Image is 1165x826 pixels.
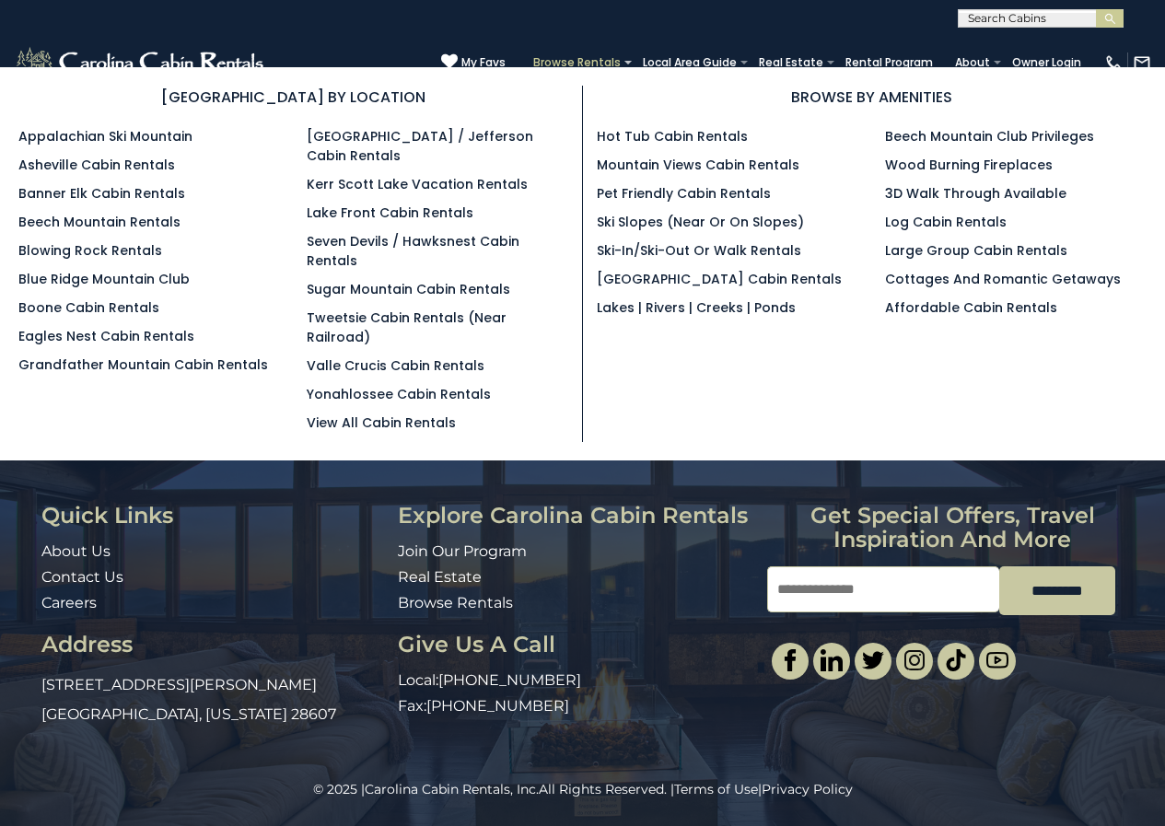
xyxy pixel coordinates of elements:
[597,213,804,231] a: Ski Slopes (Near or On Slopes)
[634,50,746,76] a: Local Area Guide
[41,670,384,729] p: [STREET_ADDRESS][PERSON_NAME] [GEOGRAPHIC_DATA], [US_STATE] 28607
[885,213,1007,231] a: Log Cabin Rentals
[18,156,175,174] a: Asheville Cabin Rentals
[41,568,123,586] a: Contact Us
[821,649,843,671] img: linkedin-single.svg
[18,241,162,260] a: Blowing Rock Rentals
[597,298,796,317] a: Lakes | Rivers | Creeks | Ponds
[986,649,1008,671] img: youtube-light.svg
[767,504,1137,553] h3: Get special offers, travel inspiration and more
[885,298,1057,317] a: Affordable Cabin Rentals
[41,594,97,611] a: Careers
[398,633,754,657] h3: Give Us A Call
[946,50,999,76] a: About
[597,127,748,145] a: Hot Tub Cabin Rentals
[41,504,384,528] h3: Quick Links
[14,44,269,81] img: White-1-2.png
[307,204,473,222] a: Lake Front Cabin Rentals
[750,50,833,76] a: Real Estate
[18,86,568,109] h3: [GEOGRAPHIC_DATA] BY LOCATION
[307,356,484,375] a: Valle Crucis Cabin Rentals
[885,270,1121,288] a: Cottages and Romantic Getaways
[862,649,884,671] img: twitter-single.svg
[398,594,513,611] a: Browse Rentals
[307,175,528,193] a: Kerr Scott Lake Vacation Rentals
[885,241,1067,260] a: Large Group Cabin Rentals
[597,241,801,260] a: Ski-in/Ski-Out or Walk Rentals
[885,127,1094,145] a: Beech Mountain Club Privileges
[365,781,539,797] a: Carolina Cabin Rentals, Inc.
[674,781,758,797] a: Terms of Use
[307,280,510,298] a: Sugar Mountain Cabin Rentals
[18,213,181,231] a: Beech Mountain Rentals
[18,355,268,374] a: Grandfather Mountain Cabin Rentals
[398,696,754,717] p: Fax:
[307,385,491,403] a: Yonahlossee Cabin Rentals
[597,86,1148,109] h3: BROWSE BY AMENITIES
[438,671,581,689] a: [PHONE_NUMBER]
[18,270,190,288] a: Blue Ridge Mountain Club
[398,670,754,692] p: Local:
[41,542,111,560] a: About Us
[945,649,967,671] img: tiktok.svg
[836,50,942,76] a: Rental Program
[597,184,771,203] a: Pet Friendly Cabin Rentals
[762,781,853,797] a: Privacy Policy
[18,298,159,317] a: Boone Cabin Rentals
[461,54,506,71] span: My Favs
[307,413,456,432] a: View All Cabin Rentals
[441,53,506,72] a: My Favs
[18,327,194,345] a: Eagles Nest Cabin Rentals
[885,184,1066,203] a: 3D Walk Through Available
[597,156,799,174] a: Mountain Views Cabin Rentals
[398,542,527,560] a: Join Our Program
[307,308,507,346] a: Tweetsie Cabin Rentals (Near Railroad)
[41,780,1124,798] p: All Rights Reserved. | |
[1104,53,1123,72] img: phone-regular-white.png
[597,270,842,288] a: [GEOGRAPHIC_DATA] Cabin Rentals
[41,633,384,657] h3: Address
[779,649,801,671] img: facebook-single.svg
[398,504,754,528] h3: Explore Carolina Cabin Rentals
[313,781,539,797] span: © 2025 |
[307,232,519,270] a: Seven Devils / Hawksnest Cabin Rentals
[307,127,533,165] a: [GEOGRAPHIC_DATA] / Jefferson Cabin Rentals
[398,568,482,586] a: Real Estate
[524,50,630,76] a: Browse Rentals
[426,697,569,715] a: [PHONE_NUMBER]
[18,184,185,203] a: Banner Elk Cabin Rentals
[885,156,1053,174] a: Wood Burning Fireplaces
[18,127,192,145] a: Appalachian Ski Mountain
[903,649,926,671] img: instagram-single.svg
[1003,50,1090,76] a: Owner Login
[1133,53,1151,72] img: mail-regular-white.png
